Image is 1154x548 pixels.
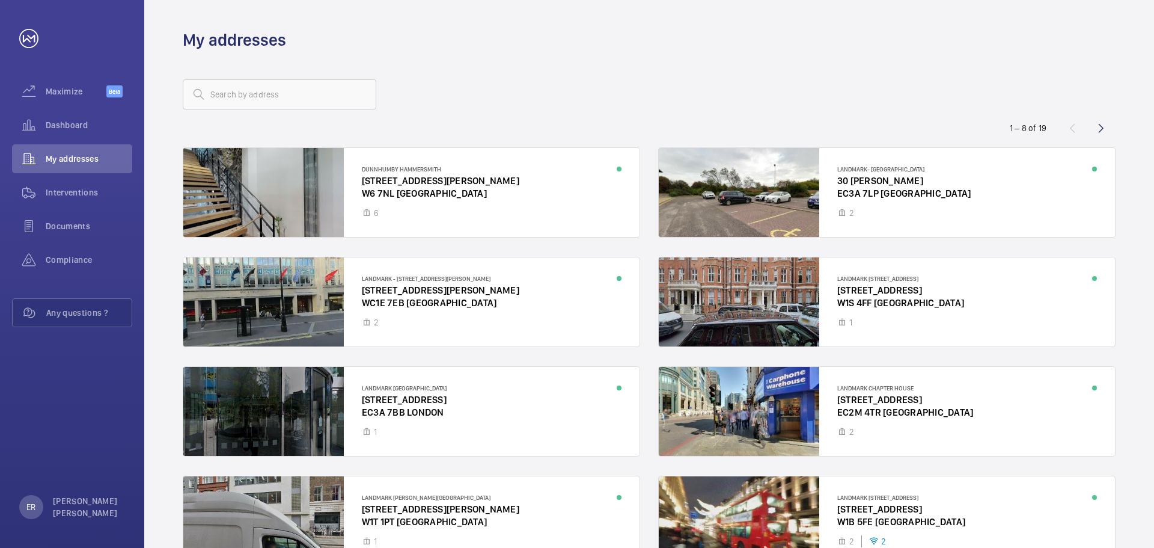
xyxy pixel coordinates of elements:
span: Dashboard [46,119,132,131]
span: Beta [106,85,123,97]
span: Documents [46,220,132,232]
span: Any questions ? [46,307,132,319]
span: Interventions [46,186,132,199]
h1: My addresses [183,29,286,51]
p: [PERSON_NAME] [PERSON_NAME] [53,495,125,519]
div: 1 – 8 of 19 [1010,122,1046,134]
span: Compliance [46,254,132,266]
span: Maximize [46,85,106,97]
input: Search by address [183,79,376,109]
span: My addresses [46,153,132,165]
p: ER [26,501,35,513]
